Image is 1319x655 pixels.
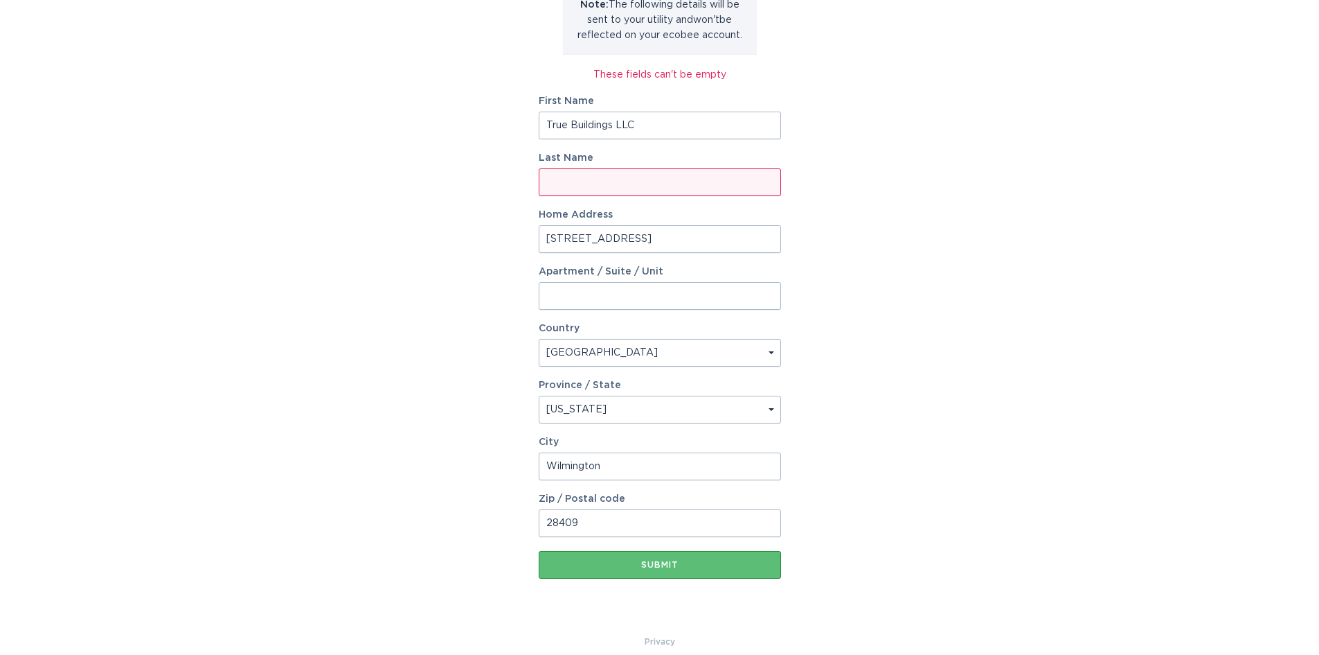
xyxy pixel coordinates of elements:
div: These fields can't be empty [539,67,781,82]
label: Country [539,324,580,333]
label: City [539,437,781,447]
a: Privacy Policy & Terms of Use [645,634,675,649]
label: Zip / Postal code [539,494,781,504]
label: Province / State [539,381,621,390]
label: Apartment / Suite / Unit [539,267,781,277]
button: Submit [539,551,781,579]
label: Home Address [539,210,781,220]
label: Last Name [539,153,781,163]
label: First Name [539,96,781,106]
div: Submit [546,561,774,569]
